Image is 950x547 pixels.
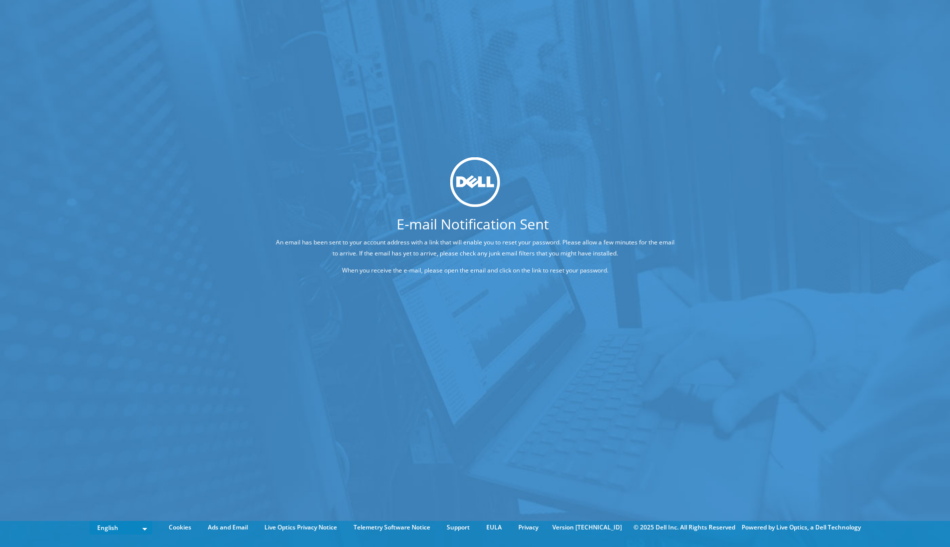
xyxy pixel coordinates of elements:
a: Support [439,522,477,533]
p: When you receive the e-mail, please open the email and click on the link to reset your password. [275,264,675,276]
a: Privacy [511,522,546,533]
h1: E-mail Notification Sent [237,216,708,230]
a: Ads and Email [200,522,255,533]
li: Version [TECHNICAL_ID] [547,522,627,533]
a: Cookies [161,522,199,533]
a: Telemetry Software Notice [346,522,438,533]
a: Live Optics Privacy Notice [257,522,345,533]
a: EULA [479,522,509,533]
li: © 2025 Dell Inc. All Rights Reserved [628,522,740,533]
li: Powered by Live Optics, a Dell Technology [742,522,861,533]
p: An email has been sent to your account address with a link that will enable you to reset your pas... [275,236,675,258]
img: dell_svg_logo.svg [450,157,500,207]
